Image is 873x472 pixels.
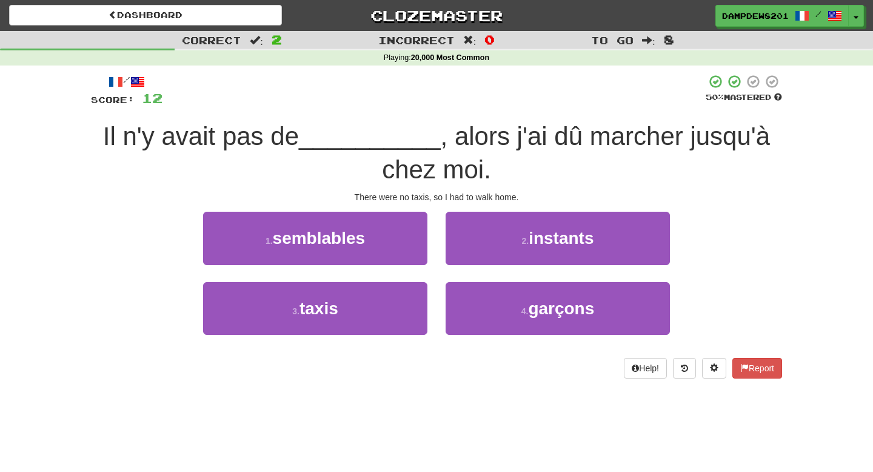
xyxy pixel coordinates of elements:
[91,95,135,105] span: Score:
[382,122,770,184] span: , alors j'ai dû marcher jusqu'à chez moi.
[446,212,670,265] button: 2.instants
[266,236,273,246] small: 1 .
[815,10,821,18] span: /
[250,35,263,46] span: :
[300,5,573,26] a: Clozemaster
[272,32,282,47] span: 2
[715,5,849,27] a: DampDew8201 /
[624,358,667,379] button: Help!
[299,299,338,318] span: taxis
[446,282,670,335] button: 4.garçons
[182,34,241,46] span: Correct
[292,306,299,316] small: 3 .
[673,358,696,379] button: Round history (alt+y)
[103,122,299,150] span: Il n'y avait pas de
[706,92,782,103] div: Mastered
[664,32,674,47] span: 8
[463,35,477,46] span: :
[142,90,162,106] span: 12
[521,236,529,246] small: 2 .
[521,306,529,316] small: 4 .
[203,212,427,265] button: 1.semblables
[591,34,634,46] span: To go
[528,299,594,318] span: garçons
[299,122,441,150] span: __________
[273,229,366,248] span: semblables
[9,5,282,25] a: Dashboard
[529,229,594,248] span: instants
[378,34,455,46] span: Incorrect
[706,92,724,102] span: 50 %
[732,358,782,379] button: Report
[484,32,495,47] span: 0
[91,191,782,203] div: There were no taxis, so I had to walk home.
[722,10,789,21] span: DampDew8201
[91,74,162,89] div: /
[203,282,427,335] button: 3.taxis
[642,35,655,46] span: :
[411,53,489,62] strong: 20,000 Most Common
